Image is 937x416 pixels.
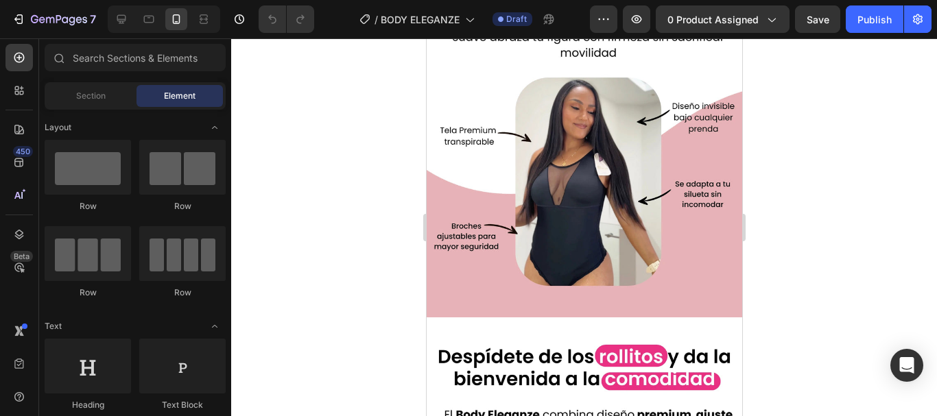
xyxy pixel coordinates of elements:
[10,251,33,262] div: Beta
[667,12,759,27] span: 0 product assigned
[139,286,226,299] div: Row
[259,5,314,33] div: Undo/Redo
[5,5,102,33] button: 7
[76,90,106,102] span: Section
[139,399,226,411] div: Text Block
[45,320,62,332] span: Text
[427,38,742,416] iframe: Design area
[45,121,71,134] span: Layout
[13,146,33,157] div: 450
[656,5,790,33] button: 0 product assigned
[139,200,226,212] div: Row
[506,13,527,25] span: Draft
[45,399,131,411] div: Heading
[857,12,892,27] div: Publish
[375,12,378,27] span: /
[204,117,226,138] span: Toggle open
[45,286,131,299] div: Row
[45,200,131,212] div: Row
[890,349,923,382] div: Open Intercom Messenger
[807,14,829,25] span: Save
[204,315,226,337] span: Toggle open
[45,44,226,71] input: Search Sections & Elements
[795,5,840,33] button: Save
[90,11,96,27] p: 7
[164,90,195,102] span: Element
[846,5,903,33] button: Publish
[381,12,460,27] span: BODY ELEGANZE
